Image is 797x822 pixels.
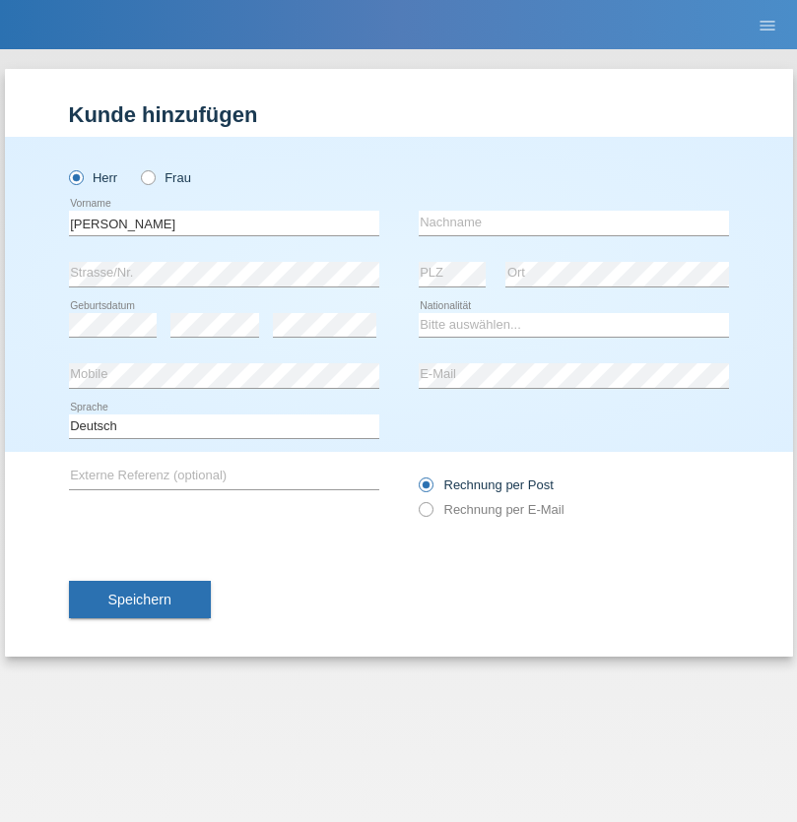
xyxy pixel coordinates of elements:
[419,477,432,502] input: Rechnung per Post
[69,170,82,183] input: Herr
[758,16,777,35] i: menu
[69,581,211,618] button: Speichern
[419,477,554,492] label: Rechnung per Post
[419,502,565,517] label: Rechnung per E-Mail
[69,102,729,127] h1: Kunde hinzufügen
[141,170,154,183] input: Frau
[419,502,432,527] input: Rechnung per E-Mail
[141,170,191,185] label: Frau
[108,592,171,607] span: Speichern
[748,19,787,31] a: menu
[69,170,118,185] label: Herr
